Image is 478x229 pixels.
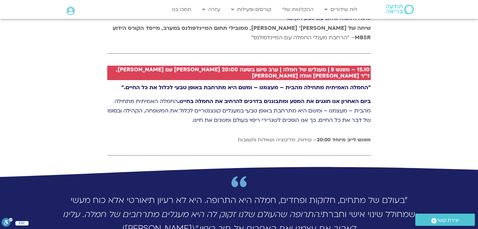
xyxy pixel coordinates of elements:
[178,98,371,105] strong: ביום האחרון אנו חוגגים את המסע ומתבוננים בדרכים להרחיב את החמלה בחיינו.
[317,136,371,143] b: מפגש לייב מיוחד 20:00
[437,216,459,225] span: יצירת קשר
[113,25,371,41] strong: שיחה של [PERSON_NAME]׳ [PERSON_NAME], ממובילי תחום המיינדפולנס במערב, מייסד הקורס הידוע MBSR
[415,214,475,226] a: יצירת קשר
[279,3,317,15] a: ההקלטות שלי
[121,84,371,91] strong: "החמלה האמיתית מתחילה מהבית – מעצמנו – ומשם היא מתרחבת באופן טבעי לכלול את כל החיים."
[107,97,371,125] p: החמלה האמיתית מתחילה מהבית – מעצמנו – ומשם היא מתרחבת באופן טבעי במעגלים קונצנטריים לכלול את המשפ...
[113,25,371,41] span: – "הרחבת מעגלי החמלה עם המיינדפולנס״
[238,136,317,143] span: – שיחות, מדיטציה ושאלות ותשובות
[169,3,194,15] a: תמכו בנו
[228,3,274,15] a: קורסים ופעילות
[321,3,360,15] a: לוח שידורים
[113,67,370,79] h2: 15.10 – מפגש 8 | מעגלים של חמלה | ערב סיום בשעה 20:00 [PERSON_NAME] עם [PERSON_NAME], ד״ר [PERSON...
[199,3,223,15] a: עזרה
[386,5,414,14] img: תודעה בריאה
